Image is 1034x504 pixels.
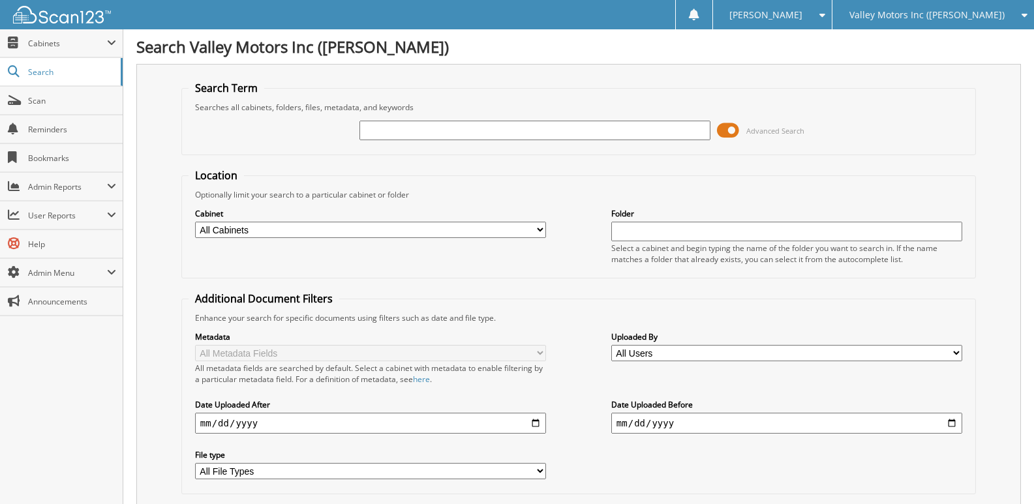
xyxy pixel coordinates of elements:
[28,210,107,221] span: User Reports
[28,239,116,250] span: Help
[189,168,244,183] legend: Location
[611,331,962,342] label: Uploaded By
[189,291,339,306] legend: Additional Document Filters
[746,126,804,136] span: Advanced Search
[611,413,962,434] input: end
[729,11,802,19] span: [PERSON_NAME]
[969,441,1034,504] iframe: Chat Widget
[189,102,969,113] div: Searches all cabinets, folders, files, metadata, and keywords
[611,243,962,265] div: Select a cabinet and begin typing the name of the folder you want to search in. If the name match...
[28,38,107,49] span: Cabinets
[28,181,107,192] span: Admin Reports
[28,95,116,106] span: Scan
[195,449,546,460] label: File type
[28,296,116,307] span: Announcements
[849,11,1005,19] span: Valley Motors Inc ([PERSON_NAME])
[413,374,430,385] a: here
[189,312,969,323] div: Enhance your search for specific documents using filters such as date and file type.
[195,331,546,342] label: Metadata
[195,363,546,385] div: All metadata fields are searched by default. Select a cabinet with metadata to enable filtering b...
[195,413,546,434] input: start
[136,36,1021,57] h1: Search Valley Motors Inc ([PERSON_NAME])
[195,208,546,219] label: Cabinet
[195,399,546,410] label: Date Uploaded After
[28,153,116,164] span: Bookmarks
[28,124,116,135] span: Reminders
[28,67,114,78] span: Search
[13,6,111,23] img: scan123-logo-white.svg
[189,81,264,95] legend: Search Term
[28,267,107,278] span: Admin Menu
[611,399,962,410] label: Date Uploaded Before
[189,189,969,200] div: Optionally limit your search to a particular cabinet or folder
[611,208,962,219] label: Folder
